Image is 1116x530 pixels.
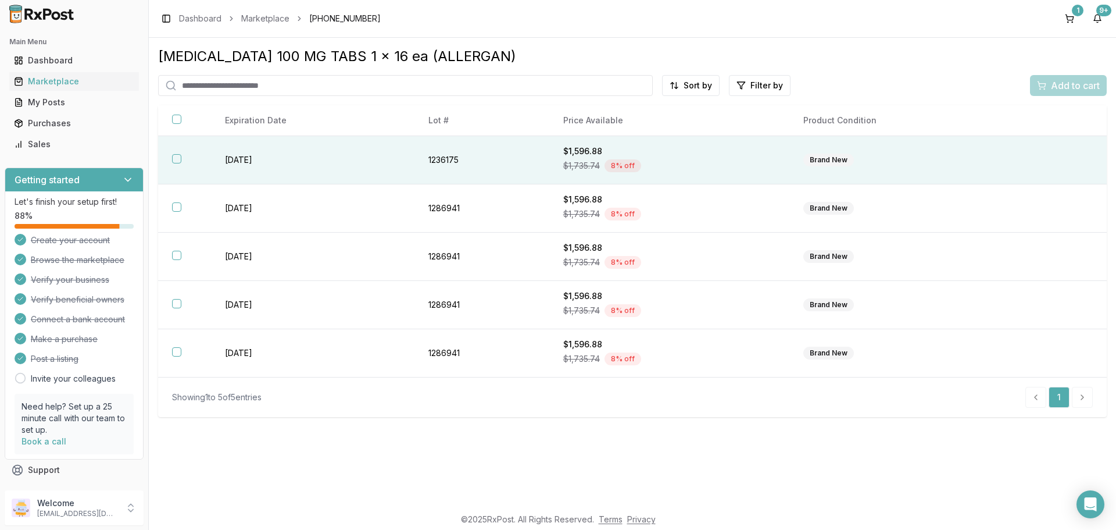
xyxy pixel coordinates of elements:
[158,47,1107,66] div: [MEDICAL_DATA] 100 MG TABS 1 x 16 ea (ALLERGAN)
[789,105,1020,136] th: Product Condition
[31,274,109,286] span: Verify your business
[309,13,381,24] span: [PHONE_NUMBER]
[9,134,139,155] a: Sales
[1049,387,1069,408] a: 1
[15,196,134,208] p: Let's finish your setup first!
[604,353,641,365] div: 8 % off
[563,242,776,254] div: $1,596.88
[22,436,66,446] a: Book a call
[5,72,144,91] button: Marketplace
[563,160,600,172] span: $1,735.74
[211,329,414,378] td: [DATE]
[563,290,776,302] div: $1,596.88
[414,136,549,184] td: 1236175
[14,55,134,66] div: Dashboard
[5,5,79,23] img: RxPost Logo
[414,329,549,378] td: 1286941
[5,93,144,112] button: My Posts
[37,497,118,509] p: Welcome
[599,514,623,524] a: Terms
[563,208,600,220] span: $1,735.74
[5,51,144,70] button: Dashboard
[803,154,854,166] div: Brand New
[211,233,414,281] td: [DATE]
[9,71,139,92] a: Marketplace
[563,194,776,205] div: $1,596.88
[14,76,134,87] div: Marketplace
[31,234,110,246] span: Create your account
[729,75,791,96] button: Filter by
[241,13,289,24] a: Marketplace
[31,373,116,385] a: Invite your colleagues
[549,105,790,136] th: Price Available
[414,184,549,233] td: 1286941
[1088,9,1107,28] button: 9+
[563,339,776,350] div: $1,596.88
[803,347,854,360] div: Brand New
[14,138,134,150] div: Sales
[803,298,854,311] div: Brand New
[211,136,414,184] td: [DATE]
[604,208,641,220] div: 8 % off
[627,514,656,524] a: Privacy
[5,481,144,501] button: Feedback
[31,294,124,305] span: Verify beneficial owners
[563,145,776,157] div: $1,596.88
[31,254,124,266] span: Browse the marketplace
[604,256,641,269] div: 8 % off
[662,75,720,96] button: Sort by
[28,485,67,497] span: Feedback
[179,13,381,24] nav: breadcrumb
[1076,490,1104,518] div: Open Intercom Messenger
[12,499,30,517] img: User avatar
[684,80,712,91] span: Sort by
[9,113,139,134] a: Purchases
[15,210,33,222] span: 88 %
[803,250,854,263] div: Brand New
[563,353,600,365] span: $1,735.74
[414,281,549,329] td: 1286941
[31,353,78,365] span: Post a listing
[803,202,854,215] div: Brand New
[5,135,144,154] button: Sales
[211,184,414,233] td: [DATE]
[179,13,221,24] a: Dashboard
[211,281,414,329] td: [DATE]
[14,118,134,129] div: Purchases
[15,173,80,187] h3: Getting started
[5,460,144,481] button: Support
[604,159,641,172] div: 8 % off
[563,257,600,268] span: $1,735.74
[1025,387,1093,408] nav: pagination
[9,37,139,47] h2: Main Menu
[1096,5,1111,16] div: 9+
[31,314,125,325] span: Connect a bank account
[604,304,641,317] div: 8 % off
[750,80,783,91] span: Filter by
[1060,9,1079,28] button: 1
[563,305,600,316] span: $1,735.74
[414,233,549,281] td: 1286941
[37,509,118,518] p: [EMAIL_ADDRESS][DOMAIN_NAME]
[414,105,549,136] th: Lot #
[211,105,414,136] th: Expiration Date
[9,92,139,113] a: My Posts
[31,333,98,345] span: Make a purchase
[14,97,134,108] div: My Posts
[9,50,139,71] a: Dashboard
[5,114,144,133] button: Purchases
[22,401,127,436] p: Need help? Set up a 25 minute call with our team to set up.
[172,392,262,403] div: Showing 1 to 5 of 5 entries
[1072,5,1083,16] div: 1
